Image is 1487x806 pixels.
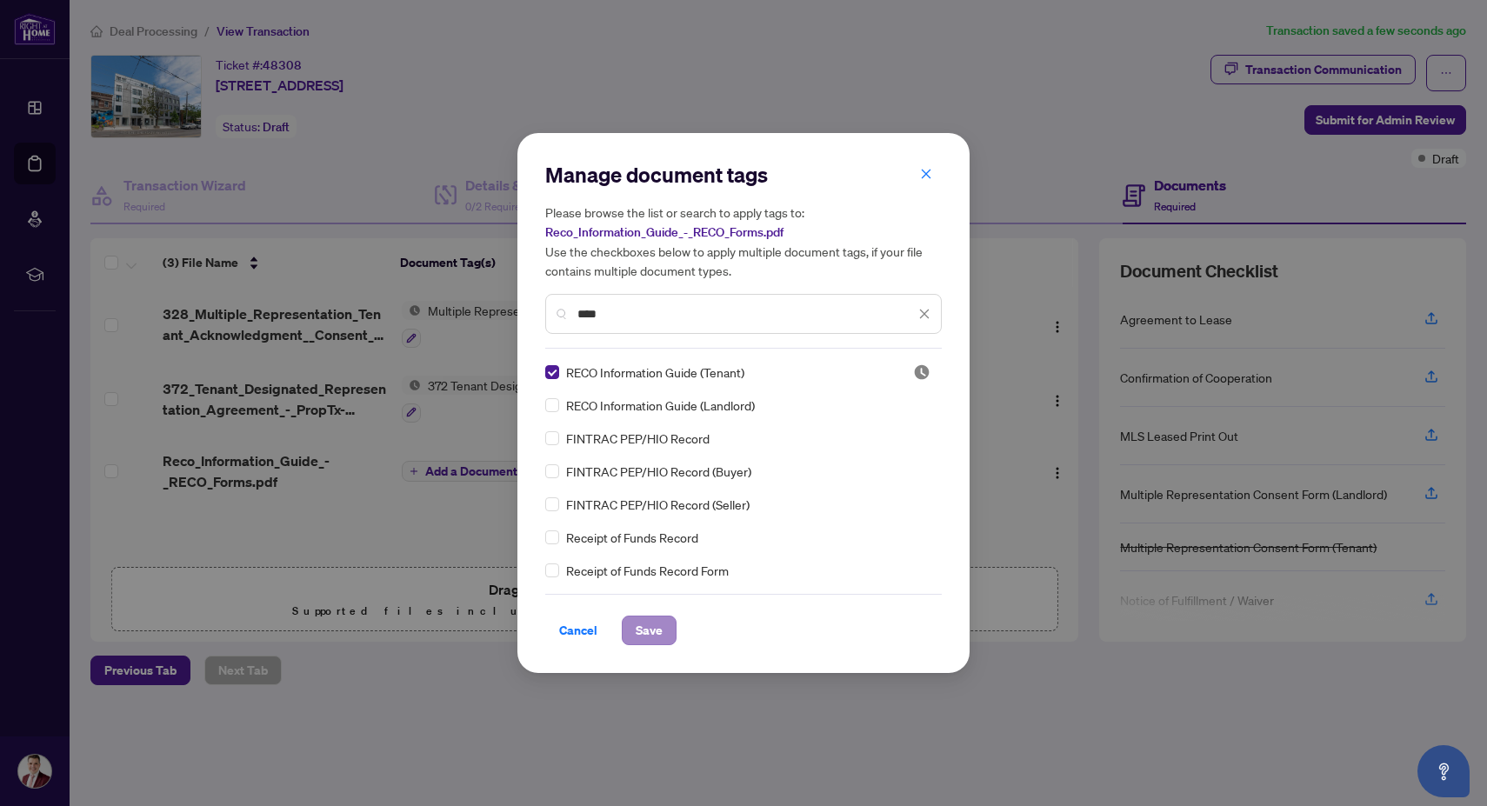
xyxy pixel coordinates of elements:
[545,161,942,189] h2: Manage document tags
[566,561,729,580] span: Receipt of Funds Record Form
[566,528,698,547] span: Receipt of Funds Record
[918,308,930,320] span: close
[1417,745,1470,797] button: Open asap
[622,616,677,645] button: Save
[566,462,751,481] span: FINTRAC PEP/HIO Record (Buyer)
[566,429,710,448] span: FINTRAC PEP/HIO Record
[636,616,663,644] span: Save
[545,224,784,240] span: Reco_Information_Guide_-_RECO_Forms.pdf
[545,203,942,280] h5: Please browse the list or search to apply tags to: Use the checkboxes below to apply multiple doc...
[913,363,930,381] span: Pending Review
[913,363,930,381] img: status
[920,168,932,180] span: close
[566,495,750,514] span: FINTRAC PEP/HIO Record (Seller)
[566,396,755,415] span: RECO Information Guide (Landlord)
[566,363,744,382] span: RECO Information Guide (Tenant)
[545,616,611,645] button: Cancel
[559,616,597,644] span: Cancel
